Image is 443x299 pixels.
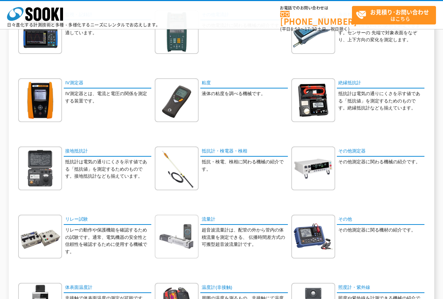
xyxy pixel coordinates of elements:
[337,215,424,225] a: その他
[65,90,151,105] p: IV測定器とは、電流と電圧の関係を測定する装置です。
[338,22,424,44] p: 加工面の僅かな凹凸の状態を測定できます。センサーの 先端で対象表面をなぞり、上下方向の変化を測定します。
[18,147,62,190] img: 接地抵抗計
[338,227,424,234] p: その他測定器に関る機材の紹介です。
[337,78,424,88] a: 絶縁抵抗計
[155,147,199,190] img: 抵抗計・検電器・検相
[65,227,151,256] p: リレーの動作や保護機能を確認するための試験です。通常、電気機器の安全性と信頼性を確認するために使用する機械です。
[18,215,62,258] img: リレー試験
[155,78,199,122] img: 粘度
[200,283,288,293] a: 温度計(非接触)
[338,90,424,112] p: 抵抗計は電気の通りにくさを示す値である「抵抗値」を測定するためのものです。絶縁抵抗計なども揃えています。
[200,215,288,225] a: 流量計
[291,215,335,258] img: その他
[64,215,151,225] a: リレー試験
[370,8,429,16] strong: お見積り･お問い合わせ
[352,6,436,24] a: お見積り･お問い合わせはこちら
[337,147,424,157] a: その他測定器
[64,283,151,293] a: 体表面温度計
[64,78,151,88] a: IV測定器
[280,26,349,32] span: (平日 ～ 土日、祝日除く)
[280,11,352,25] a: [PHONE_NUMBER]
[7,23,160,27] p: 日々進化する計測技術と多種・多様化するニーズにレンタルでお応えします。
[338,158,424,166] p: その他測定器に関わる機械の紹介です。
[64,147,151,157] a: 接地抵抗計
[202,158,288,173] p: 抵抗・検電、検相に関わる機械の紹介です。
[291,147,335,190] img: その他測定器
[291,78,335,122] img: 絶縁抵抗計
[202,90,288,98] p: 液体の粘度を調べる機械です。
[155,215,199,258] img: 流量計
[202,227,288,248] p: 超音波流量計は、配管の外から管内の体積流量を測定できる、 伝播時間差方式の可搬型超音波流量計です。
[65,158,151,180] p: 抵抗計は電気の通りにくさを示す値である「抵抗値」を測定するためのものです。接地抵抗計なども揃えています。
[200,147,288,157] a: 抵抗計・検電器・検相
[305,26,317,32] span: 17:30
[356,6,436,24] span: はこちら
[200,78,288,88] a: 粘度
[337,283,424,293] a: 照度計・紫外線
[280,6,352,10] span: お電話でのお問い合わせは
[291,26,300,32] span: 8:50
[18,78,62,122] img: IV測定器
